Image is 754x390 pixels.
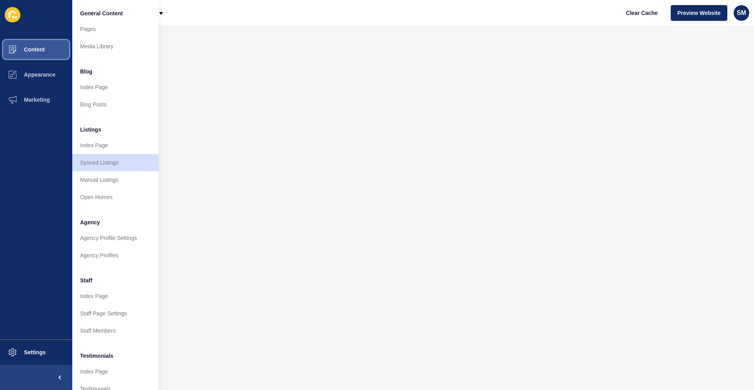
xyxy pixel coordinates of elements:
span: Testimonials [80,352,113,360]
span: Agency [80,218,100,226]
a: Staff Page Settings [72,305,159,322]
span: Listings [80,126,101,134]
span: General Content [80,9,123,17]
a: Index Page [72,287,159,305]
a: Agency Profiles [72,247,159,264]
span: Preview Website [677,9,721,17]
button: Preview Website [671,5,727,21]
a: Pages [72,20,159,38]
a: Index Page [72,363,159,380]
a: Media Library [72,38,159,55]
a: Staff Members [72,322,159,339]
a: Index Page [72,79,159,96]
span: Blog [80,68,92,75]
a: Agency Profile Settings [72,229,159,247]
span: Clear Cache [626,9,658,17]
a: Blog Posts [72,96,159,113]
span: Staff [80,276,92,284]
a: Synced Listings [72,154,159,171]
a: Manual Listings [72,171,159,189]
a: Open Homes [72,189,159,206]
button: Clear Cache [619,5,664,21]
span: SM [737,9,746,17]
a: Index Page [72,137,159,154]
